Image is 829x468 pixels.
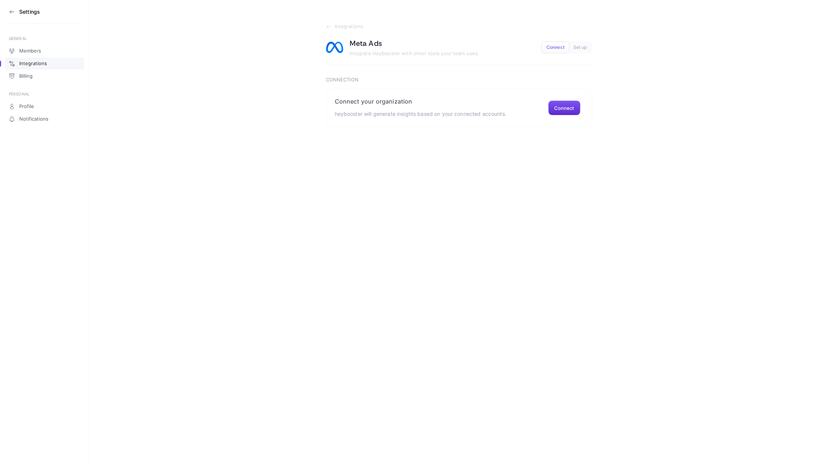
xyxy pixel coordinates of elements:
[19,104,34,110] span: Profile
[4,58,84,70] a: Integrations
[326,24,592,30] a: Integrations
[326,77,592,83] h3: Connection
[9,91,80,97] div: PERSONAL
[19,61,47,67] span: Integrations
[4,70,84,82] a: Billing
[4,45,84,57] a: Members
[19,9,40,15] h3: Settings
[569,42,592,53] button: Set up
[542,42,569,53] button: Connect
[335,98,506,105] h2: Connect your organization
[4,113,84,125] a: Notifications
[19,116,48,122] span: Notifications
[19,73,33,79] span: Billing
[573,45,587,50] span: Set up
[19,48,41,54] span: Members
[335,110,506,118] p: heybooster will generate insights based on your connected accounts.
[350,38,383,48] h1: Meta Ads
[350,50,479,56] span: Integrate Heybooster with other tools your team uses.
[546,45,565,50] span: Connect
[335,24,363,30] span: Integrations
[4,101,84,112] a: Profile
[9,36,80,41] div: GENERAL
[548,101,580,115] button: Connect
